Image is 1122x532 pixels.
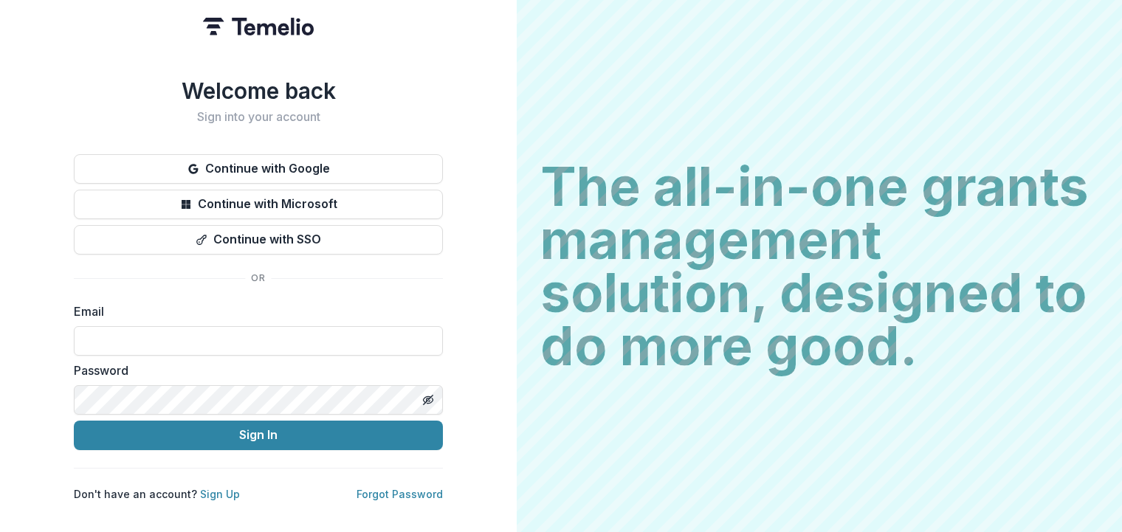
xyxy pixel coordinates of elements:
h1: Welcome back [74,77,443,104]
button: Toggle password visibility [416,388,440,412]
button: Continue with Microsoft [74,190,443,219]
a: Sign Up [200,488,240,500]
label: Password [74,362,434,379]
button: Continue with Google [74,154,443,184]
img: Temelio [203,18,314,35]
button: Sign In [74,421,443,450]
p: Don't have an account? [74,486,240,502]
h2: Sign into your account [74,110,443,124]
a: Forgot Password [357,488,443,500]
button: Continue with SSO [74,225,443,255]
label: Email [74,303,434,320]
